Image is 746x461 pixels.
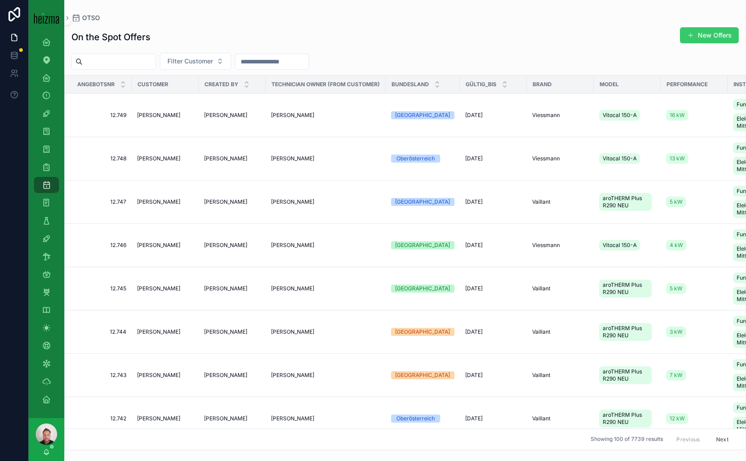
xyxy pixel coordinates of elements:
a: 12.749 [75,112,126,119]
span: Vaillant [532,198,550,205]
a: [PERSON_NAME] [204,328,260,335]
span: Vitocal 150-A [603,112,637,119]
span: Vaillant [532,415,550,422]
a: [PERSON_NAME] [271,155,380,162]
a: 12 kW [666,411,722,426]
a: [PERSON_NAME] [137,415,193,422]
div: scrollable content [29,36,64,418]
a: 3 kW [666,325,722,339]
a: Vaillant [532,415,588,422]
button: New Offers [680,27,739,43]
a: [PERSON_NAME] [204,372,260,379]
a: [DATE] [465,242,521,249]
a: aroTHERM Plus R290 NEU [599,191,655,213]
span: [PERSON_NAME] [204,415,247,422]
a: 5 kW [666,197,686,207]
a: [PERSON_NAME] [137,328,193,335]
a: aroTHERM Plus R290 NEU [599,365,655,386]
a: [GEOGRAPHIC_DATA] [391,285,454,293]
span: Vaillant [532,372,550,379]
span: [PERSON_NAME] [137,242,180,249]
a: Vaillant [532,198,588,205]
a: 12.748 [75,155,126,162]
div: [GEOGRAPHIC_DATA] [396,198,450,206]
span: aroTHERM Plus R290 NEU [603,281,648,296]
a: [PERSON_NAME] [137,372,193,379]
a: [PERSON_NAME] [204,198,260,205]
a: Vaillant [532,372,588,379]
span: Technician Owner (from customer) [271,81,380,88]
span: [PERSON_NAME] [271,112,314,119]
a: [DATE] [465,285,521,292]
span: [PERSON_NAME] [271,198,314,205]
span: 12.744 [75,328,126,335]
a: 5 kW [666,283,686,294]
span: 5 kW [670,198,683,205]
a: 12.746 [75,242,126,249]
span: aroTHERM Plus R290 NEU [603,325,648,339]
span: Vitocal 150-A [603,242,637,249]
span: [DATE] [465,155,483,162]
span: Bundesland [392,81,429,88]
span: [PERSON_NAME] [271,242,314,249]
a: [PERSON_NAME] [271,372,380,379]
div: [GEOGRAPHIC_DATA] [396,241,450,249]
a: Oberösterreich [391,415,454,423]
span: Filter Customer [167,57,213,66]
div: Oberösterreich [396,415,435,423]
span: [PERSON_NAME] [137,285,180,292]
span: [PERSON_NAME] [271,372,314,379]
a: aroTHERM Plus R290 NEU [599,321,655,343]
span: [DATE] [465,242,483,249]
span: [PERSON_NAME] [204,328,247,335]
button: Next [710,432,735,446]
span: Vaillant [532,285,550,292]
a: [DATE] [465,198,521,205]
a: [PERSON_NAME] [271,285,380,292]
div: [GEOGRAPHIC_DATA] [396,328,450,336]
span: [PERSON_NAME] [204,155,247,162]
a: [DATE] [465,155,521,162]
span: [PERSON_NAME] [271,415,314,422]
a: [DATE] [465,112,521,119]
a: 7 kW [666,368,722,382]
span: [DATE] [465,372,483,379]
a: 13 kW [666,153,688,164]
span: [DATE] [465,285,483,292]
span: 3 kW [670,328,683,335]
span: 12.745 [75,285,126,292]
span: OTSO [82,13,100,22]
a: aroTHERM Plus R290 NEU [599,408,655,429]
a: [PERSON_NAME] [271,112,380,119]
span: [PERSON_NAME] [204,198,247,205]
a: Vitocal 150-A [599,108,655,122]
a: [DATE] [465,415,521,422]
span: [PERSON_NAME] [204,112,247,119]
span: [DATE] [465,198,483,205]
span: Showing 100 of 7739 results [591,436,663,443]
a: [GEOGRAPHIC_DATA] [391,198,454,206]
a: 12.747 [75,198,126,205]
span: 12 kW [670,415,685,422]
a: [PERSON_NAME] [271,328,380,335]
span: [PERSON_NAME] [271,285,314,292]
a: [PERSON_NAME] [137,155,193,162]
span: [PERSON_NAME] [137,372,180,379]
span: 4 kW [670,242,683,249]
span: [PERSON_NAME] [204,242,247,249]
a: 12.743 [75,372,126,379]
a: Vaillant [532,328,588,335]
span: Model [600,81,619,88]
span: aroTHERM Plus R290 NEU [603,195,648,209]
span: [PERSON_NAME] [137,112,180,119]
div: [GEOGRAPHIC_DATA] [396,371,450,379]
span: [DATE] [465,415,483,422]
a: [PERSON_NAME] [204,415,260,422]
a: Vaillant [532,285,588,292]
span: [DATE] [465,112,483,119]
div: Oberösterreich [396,155,435,163]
